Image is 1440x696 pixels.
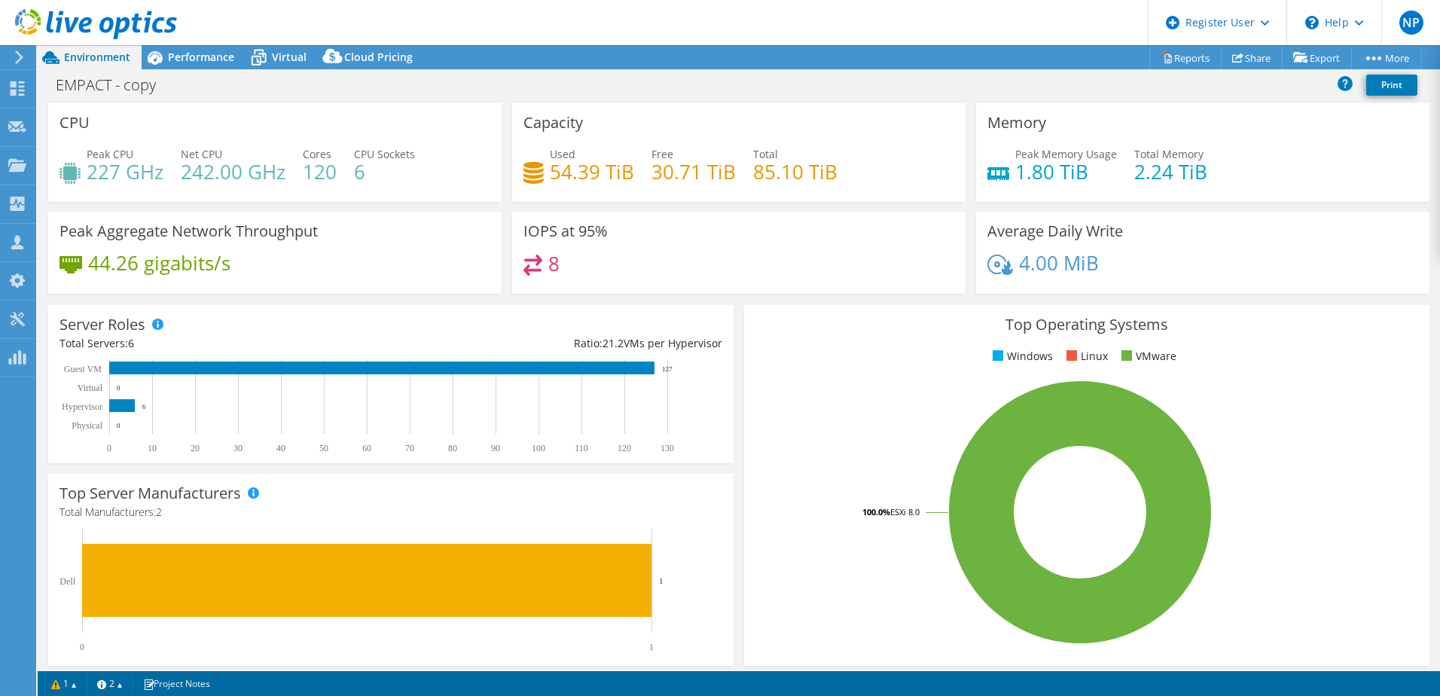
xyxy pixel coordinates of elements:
[890,506,920,517] tspan: ESXi 8.0
[550,147,575,161] span: Used
[662,365,673,373] text: 127
[651,147,673,161] span: Free
[276,443,285,453] text: 40
[391,335,722,352] div: Ratio: VMs per Hypervisor
[755,316,1418,333] h3: Top Operating Systems
[142,403,146,411] text: 6
[59,576,75,587] text: Dell
[532,443,545,453] text: 100
[618,443,631,453] text: 120
[156,505,162,519] span: 2
[550,163,634,180] h4: 54.39 TiB
[59,504,722,520] h4: Total Manufacturers:
[354,163,415,180] h4: 6
[491,443,500,453] text: 90
[107,443,111,453] text: 0
[303,163,337,180] h4: 120
[49,77,179,93] h1: EMPACT - copy
[319,443,328,453] text: 50
[59,114,90,131] h3: CPU
[354,147,415,161] span: CPU Sockets
[128,336,134,350] span: 6
[987,223,1123,240] h3: Average Daily Write
[753,147,778,161] span: Total
[989,348,1053,365] li: Windows
[62,401,102,412] text: Hypervisor
[1063,348,1108,365] li: Linux
[64,50,130,64] span: Environment
[117,384,121,392] text: 0
[133,674,221,693] a: Project Notes
[753,163,837,180] h4: 85.10 TiB
[87,163,163,180] h4: 227 GHz
[523,223,608,240] h3: IOPS at 95%
[1134,163,1207,180] h4: 2.24 TiB
[1118,348,1176,365] li: VMware
[59,316,145,333] h3: Server Roles
[661,443,674,453] text: 130
[344,50,413,64] span: Cloud Pricing
[64,364,102,374] text: Guest VM
[362,443,371,453] text: 60
[862,506,890,517] tspan: 100.0%
[548,255,560,272] h4: 8
[233,443,243,453] text: 30
[659,576,664,585] text: 1
[148,443,157,453] text: 10
[1019,255,1099,271] h4: 4.00 MiB
[87,147,133,161] span: Peak CPU
[87,674,133,693] a: 2
[1351,46,1421,69] a: More
[80,642,84,652] text: 0
[448,443,457,453] text: 80
[523,114,583,131] h3: Capacity
[1221,46,1283,69] a: Share
[117,422,121,429] text: 0
[78,383,103,393] text: Virtual
[1366,75,1417,96] a: Print
[72,420,102,431] text: Physical
[59,223,318,240] h3: Peak Aggregate Network Throughput
[59,335,391,352] div: Total Servers:
[41,674,87,693] a: 1
[1305,16,1319,29] svg: \n
[59,485,241,502] h3: Top Server Manufacturers
[575,443,588,453] text: 110
[1015,163,1117,180] h4: 1.80 TiB
[181,163,285,180] h4: 242.00 GHz
[1149,46,1222,69] a: Reports
[1282,46,1352,69] a: Export
[88,255,230,271] h4: 44.26 gigabits/s
[191,443,200,453] text: 20
[1399,11,1423,35] span: NP
[405,443,414,453] text: 70
[649,642,654,652] text: 1
[1134,147,1204,161] span: Total Memory
[272,50,307,64] span: Virtual
[987,114,1046,131] h3: Memory
[168,50,234,64] span: Performance
[181,147,222,161] span: Net CPU
[1015,147,1117,161] span: Peak Memory Usage
[303,147,331,161] span: Cores
[651,163,736,180] h4: 30.71 TiB
[603,336,624,350] span: 21.2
